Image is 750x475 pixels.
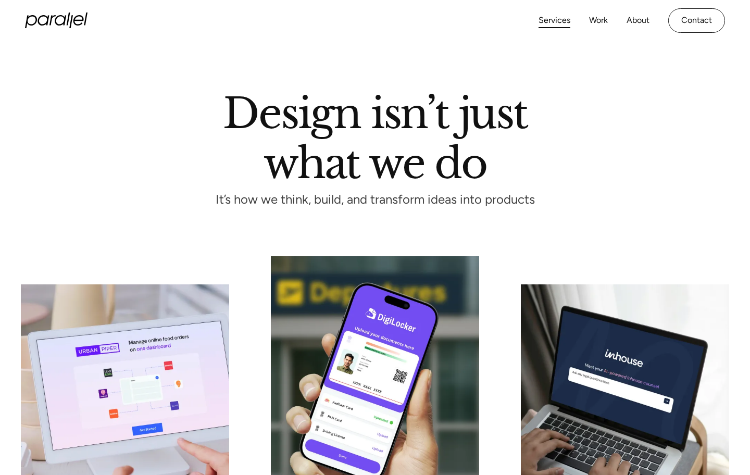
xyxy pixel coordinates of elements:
h1: Design isn’t just what we do [223,93,527,179]
a: Work [589,13,608,28]
a: Services [539,13,570,28]
p: It’s how we think, build, and transform ideas into products [196,195,554,204]
a: About [627,13,649,28]
a: home [25,12,87,28]
a: Contact [668,8,725,33]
